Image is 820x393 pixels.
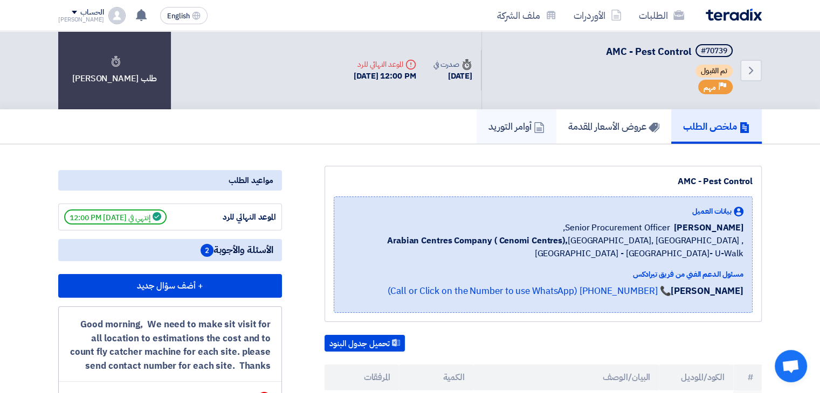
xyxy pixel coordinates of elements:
[488,120,545,132] h5: أوامر التوريد
[488,3,565,28] a: ملف الشركة
[108,7,126,24] img: profile_test.png
[674,221,743,234] span: [PERSON_NAME]
[399,364,473,390] th: الكمية
[556,109,671,144] a: عروض الأسعار المقدمة
[433,70,472,82] div: [DATE]
[195,211,276,223] div: الموعد النهائي للرد
[167,12,190,20] span: English
[354,70,416,82] div: [DATE] 12:00 PM
[671,109,762,144] a: ملخص الطلب
[477,109,556,144] a: أوامر التوريد
[58,31,171,109] div: طلب [PERSON_NAME]
[201,244,213,257] span: 2
[563,221,670,234] span: Senior Procurement Officer,
[325,335,405,352] button: تحميل جدول البنود
[343,269,743,280] div: مسئول الدعم الفني من فريق تيرادكس
[606,44,691,59] span: AMC - Pest Control
[568,120,659,132] h5: عروض الأسعار المقدمة
[325,364,399,390] th: المرفقات
[387,234,568,247] b: Arabian Centres Company ( Cenomi Centres),
[692,206,732,217] span: بيانات العميل
[58,170,282,191] div: مواعيد الطلب
[683,120,750,132] h5: ملخص الطلب
[201,243,273,257] span: الأسئلة والأجوبة
[354,59,416,70] div: الموعد النهائي للرد
[695,65,733,78] span: تم القبول
[659,364,733,390] th: الكود/الموديل
[70,318,271,373] div: Good morning, We need to make sit visit for all location to estimations the cost and to count fly...
[630,3,693,28] a: الطلبات
[733,364,762,390] th: #
[606,44,735,59] h5: AMC - Pest Control
[671,284,743,298] strong: [PERSON_NAME]
[58,274,282,298] button: + أضف سؤال جديد
[701,47,727,55] div: #70739
[387,284,671,298] a: 📞 [PHONE_NUMBER] (Call or Click on the Number to use WhatsApp)
[80,8,104,17] div: الحساب
[565,3,630,28] a: الأوردرات
[473,364,659,390] th: البيان/الوصف
[58,17,104,23] div: [PERSON_NAME]
[706,9,762,21] img: Teradix logo
[160,7,208,24] button: English
[343,234,743,260] span: [GEOGRAPHIC_DATA], [GEOGRAPHIC_DATA] ,[GEOGRAPHIC_DATA] - [GEOGRAPHIC_DATA]- U-Walk
[64,209,167,224] span: إنتهي في [DATE] 12:00 PM
[775,350,807,382] a: Open chat
[433,59,472,70] div: صدرت في
[334,175,753,188] div: AMC - Pest Control
[704,82,716,93] span: مهم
